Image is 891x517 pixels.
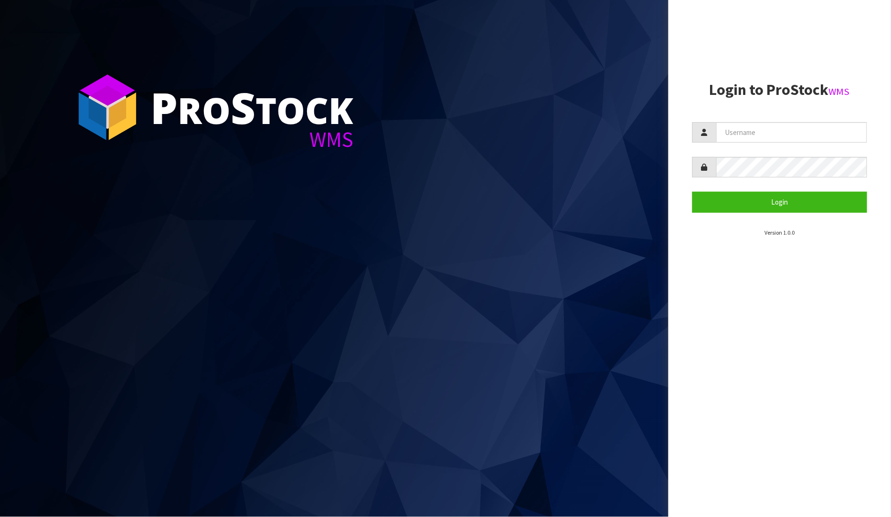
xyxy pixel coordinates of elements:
div: WMS [150,129,353,150]
span: P [150,78,178,136]
h2: Login to ProStock [692,82,868,98]
img: ProStock Cube [72,72,143,143]
span: S [231,78,255,136]
button: Login [692,192,868,212]
input: Username [716,122,868,143]
small: Version 1.0.0 [764,229,795,236]
div: ro tock [150,86,353,129]
small: WMS [829,85,850,98]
